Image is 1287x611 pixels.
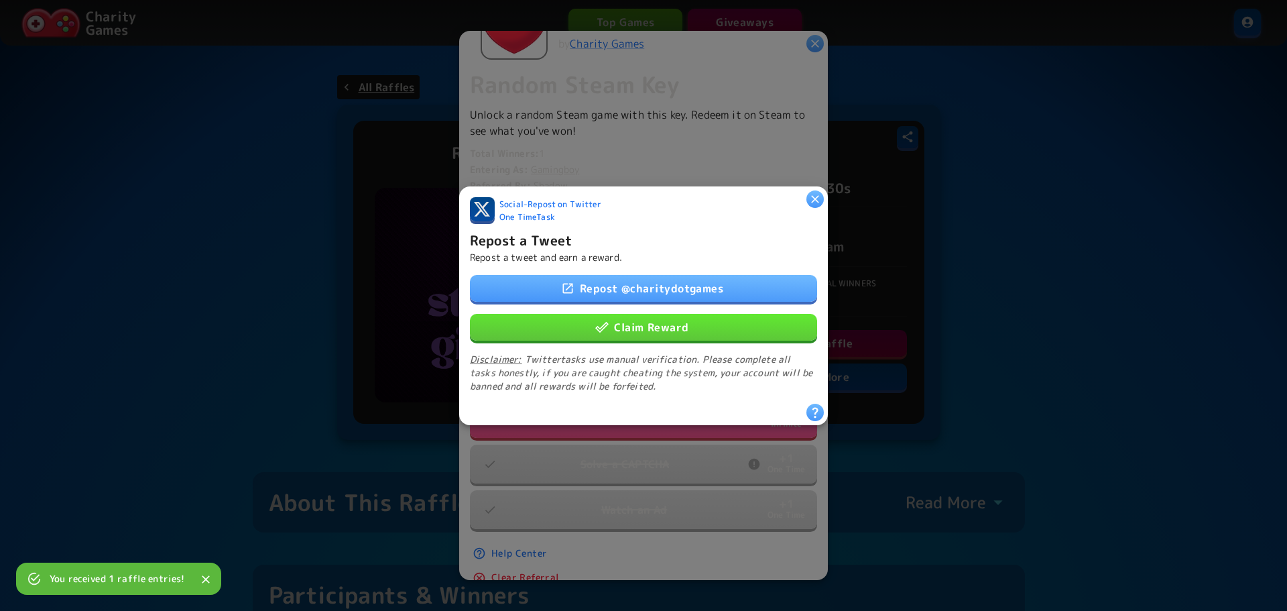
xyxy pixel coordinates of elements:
p: Twitter tasks use manual verification. Please complete all tasks honestly, if you are caught chea... [470,352,817,392]
span: Social - Repost on Twitter [499,199,602,211]
button: Claim Reward [470,313,817,340]
u: Disclaimer: [470,352,522,365]
a: Repost @charitydotgames [470,274,817,301]
h6: Repost a Tweet [470,229,572,250]
p: Repost a tweet and earn a reward. [470,250,622,264]
button: Close [196,569,216,590]
div: You received 1 raffle entries! [50,567,185,591]
span: One Time Task [499,211,555,224]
